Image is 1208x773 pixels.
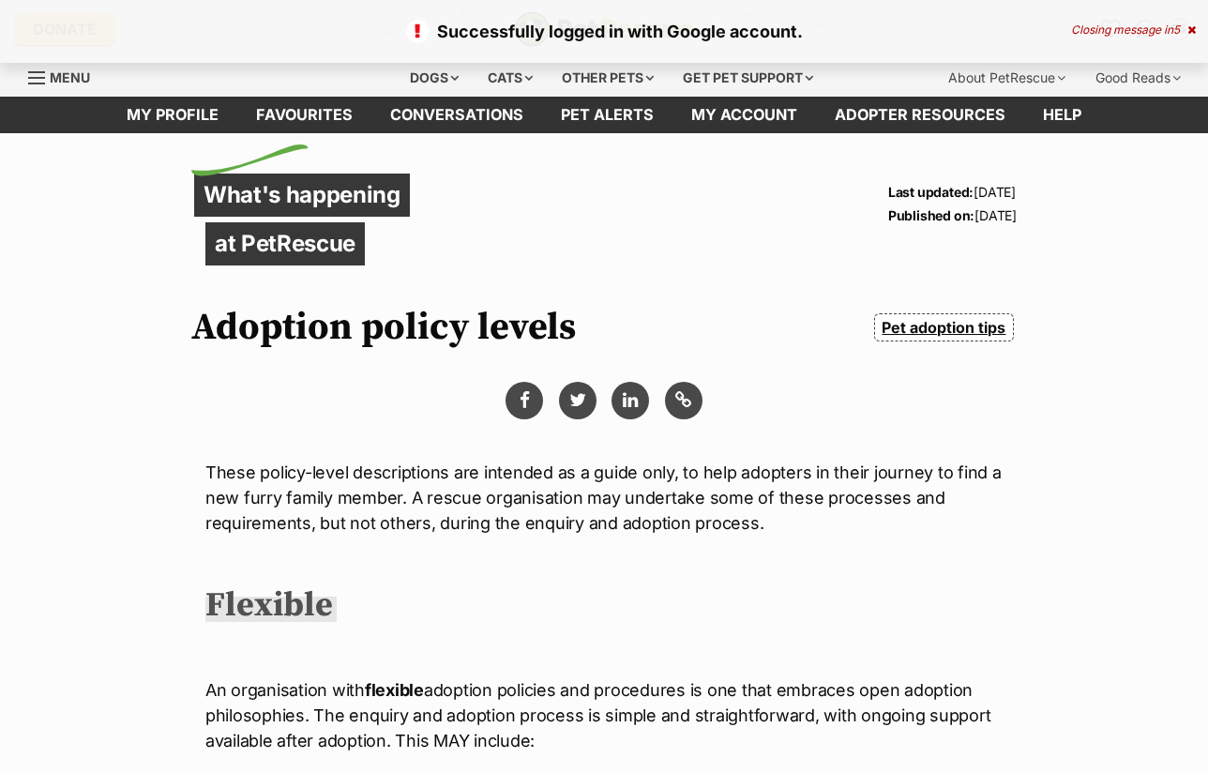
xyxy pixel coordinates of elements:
[237,97,371,133] a: Favourites
[205,222,365,265] p: at PetRescue
[816,97,1024,133] a: Adopter resources
[612,382,649,419] a: Share via Linkedin
[194,174,410,217] p: What's happening
[1024,97,1100,133] a: Help
[475,59,546,97] div: Cats
[191,306,576,349] h1: Adoption policy levels
[888,184,974,200] strong: Last updated:
[888,204,1017,227] p: [DATE]
[205,585,337,627] h2: Flexible
[888,207,974,223] strong: Published on:
[1082,59,1194,97] div: Good Reads
[50,69,90,85] span: Menu
[665,382,702,419] button: Copy link
[672,97,816,133] a: My account
[28,59,103,93] a: Menu
[191,144,309,176] img: decorative flick
[397,59,472,97] div: Dogs
[542,97,672,133] a: Pet alerts
[888,180,1017,204] p: [DATE]
[205,677,1003,753] p: An organisation with adoption policies and procedures is one that embraces open adoption philosop...
[935,59,1079,97] div: About PetRescue
[549,59,667,97] div: Other pets
[670,59,826,97] div: Get pet support
[108,97,237,133] a: My profile
[371,97,542,133] a: conversations
[365,680,424,700] strong: flexible
[506,382,543,419] button: Share via facebook
[874,313,1014,341] a: Pet adoption tips
[559,382,596,419] a: Share via Twitter
[205,460,1003,536] p: These policy-level descriptions are intended as a guide only, to help adopters in their journey t...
